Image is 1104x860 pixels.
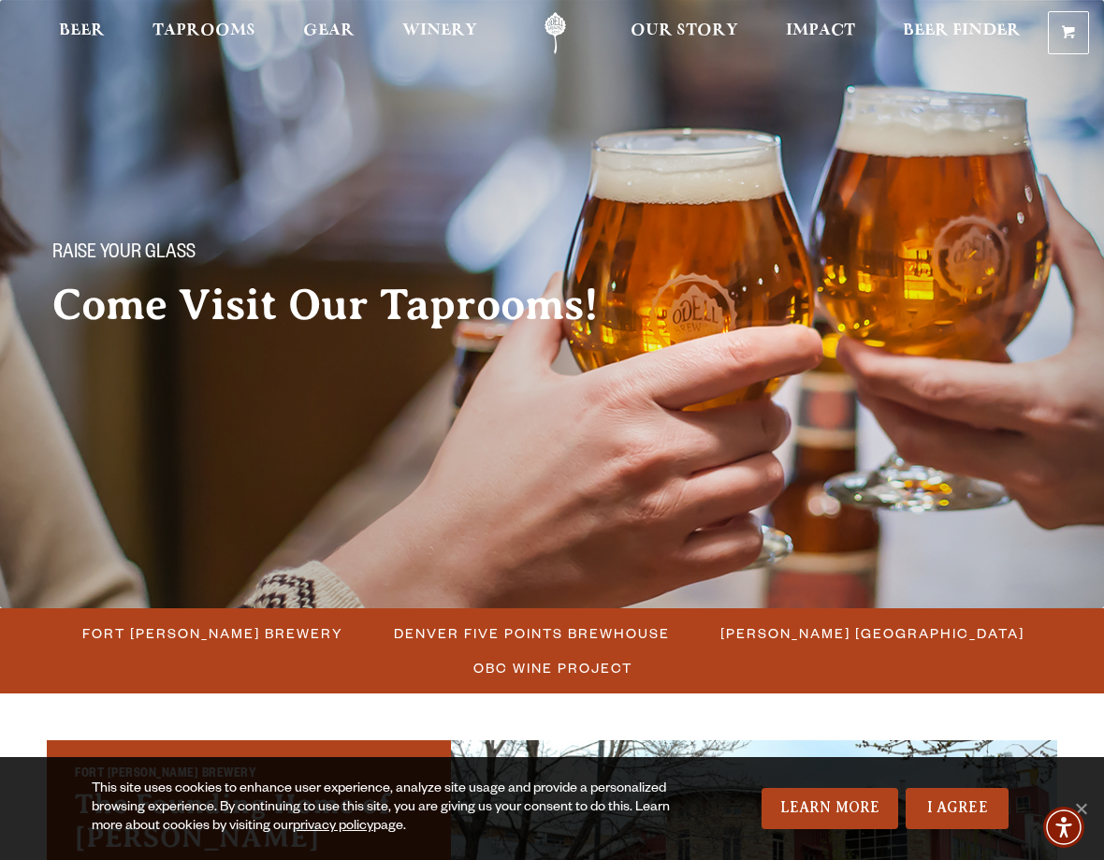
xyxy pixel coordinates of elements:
a: Denver Five Points Brewhouse [383,619,679,647]
a: Impact [774,12,867,54]
a: [PERSON_NAME] [GEOGRAPHIC_DATA] [709,619,1034,647]
span: Beer [59,23,105,38]
a: Gear [291,12,367,54]
a: Fort [PERSON_NAME] Brewery [71,619,353,647]
span: Fort [PERSON_NAME] Brewery [82,619,343,647]
span: Denver Five Points Brewhouse [394,619,670,647]
span: Beer Finder [903,23,1021,38]
div: Accessibility Menu [1043,807,1084,848]
a: privacy policy [293,820,373,835]
a: Learn More [762,788,899,829]
a: Odell Home [520,12,590,54]
a: Winery [390,12,489,54]
span: OBC Wine Project [473,654,632,681]
div: This site uses cookies to enhance user experience, analyze site usage and provide a personalized ... [92,780,698,837]
a: Our Story [618,12,750,54]
span: Taprooms [153,23,255,38]
a: Beer [47,12,117,54]
span: Winery [402,23,477,38]
a: I Agree [906,788,1009,829]
h2: Come Visit Our Taprooms! [52,282,636,328]
span: Impact [786,23,855,38]
a: OBC Wine Project [462,654,642,681]
span: [PERSON_NAME] [GEOGRAPHIC_DATA] [720,619,1024,647]
a: Taprooms [140,12,268,54]
span: Gear [303,23,355,38]
span: Our Story [631,23,738,38]
a: Beer Finder [891,12,1033,54]
span: Raise your glass [52,242,196,267]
